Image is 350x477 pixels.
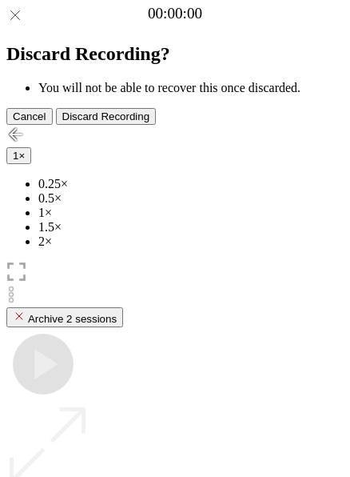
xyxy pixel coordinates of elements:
li: 1× [38,206,344,220]
li: 1.5× [38,220,344,234]
div: Archive 2 sessions [13,310,117,325]
li: 2× [38,234,344,249]
li: 0.5× [38,191,344,206]
span: 1 [13,150,18,162]
li: 0.25× [38,177,344,191]
button: Archive 2 sessions [6,307,123,327]
button: 1× [6,147,31,164]
a: 00:00:00 [148,5,202,22]
h2: Discard Recording? [6,43,344,65]
button: Cancel [6,108,53,125]
li: You will not be able to recover this once discarded. [38,81,344,95]
button: Discard Recording [56,108,157,125]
